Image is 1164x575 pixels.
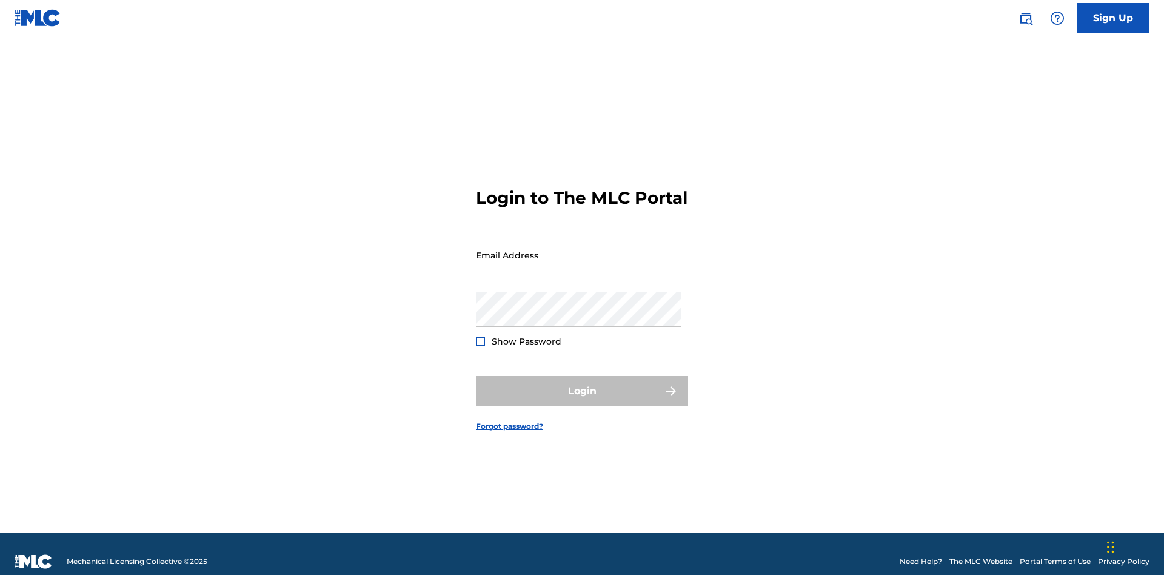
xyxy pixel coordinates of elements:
[476,421,543,432] a: Forgot password?
[1103,517,1164,575] iframe: Chat Widget
[1014,6,1038,30] a: Public Search
[1107,529,1114,565] div: Drag
[1077,3,1149,33] a: Sign Up
[949,556,1012,567] a: The MLC Website
[1050,11,1065,25] img: help
[1098,556,1149,567] a: Privacy Policy
[1020,556,1091,567] a: Portal Terms of Use
[476,187,687,209] h3: Login to The MLC Portal
[67,556,207,567] span: Mechanical Licensing Collective © 2025
[900,556,942,567] a: Need Help?
[492,336,561,347] span: Show Password
[15,9,61,27] img: MLC Logo
[1018,11,1033,25] img: search
[15,554,52,569] img: logo
[1045,6,1069,30] div: Help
